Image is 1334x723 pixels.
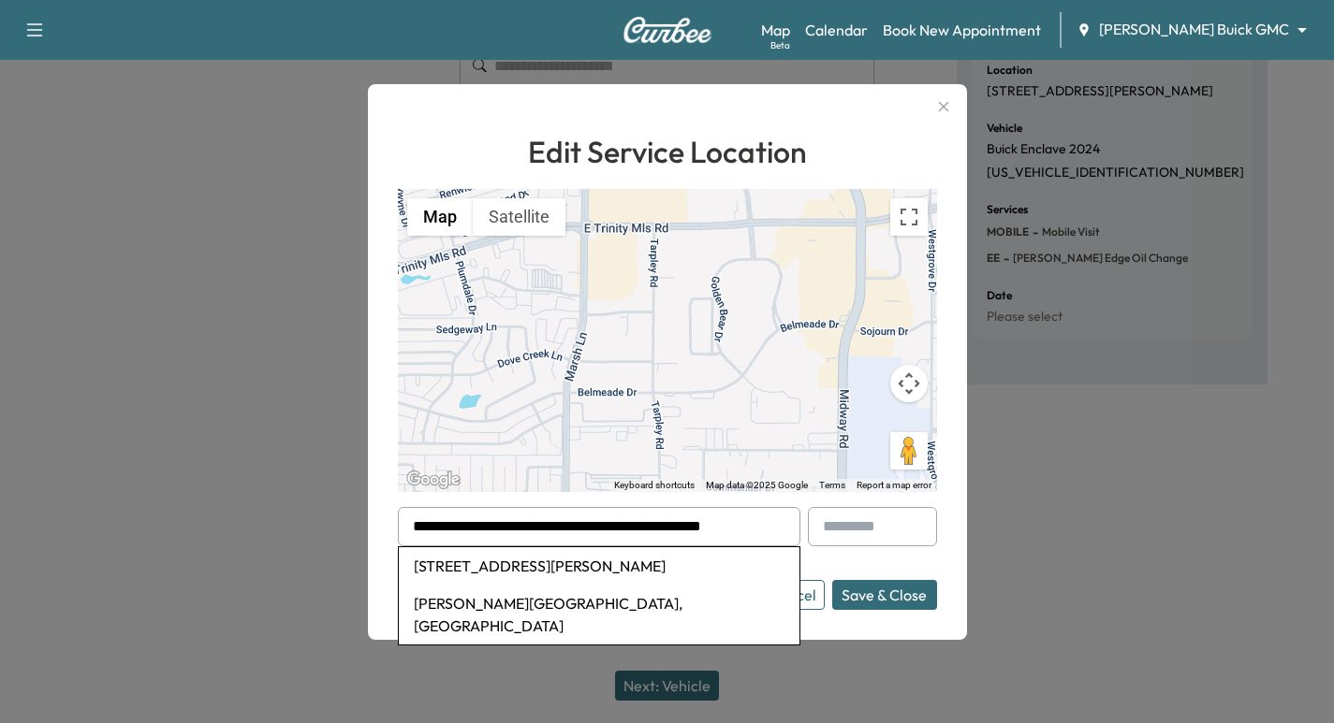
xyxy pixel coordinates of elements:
[614,479,695,492] button: Keyboard shortcuts
[832,580,937,610] button: Save & Close
[857,480,931,490] a: Report a map error
[623,17,712,43] img: Curbee Logo
[890,365,928,402] button: Map camera controls
[770,38,790,52] div: Beta
[398,129,937,174] h1: Edit Service Location
[706,480,808,490] span: Map data ©2025 Google
[819,480,845,490] a: Terms (opens in new tab)
[403,468,464,492] img: Google
[890,198,928,236] button: Toggle fullscreen view
[403,468,464,492] a: Open this area in Google Maps (opens a new window)
[805,19,868,41] a: Calendar
[890,432,928,470] button: Drag Pegman onto the map to open Street View
[1099,19,1289,40] span: [PERSON_NAME] Buick GMC
[399,585,799,644] li: [PERSON_NAME][GEOGRAPHIC_DATA], [GEOGRAPHIC_DATA]
[399,547,799,585] li: [STREET_ADDRESS][PERSON_NAME]
[761,19,790,41] a: MapBeta
[407,198,473,236] button: Show street map
[473,198,565,236] button: Show satellite imagery
[883,19,1041,41] a: Book New Appointment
